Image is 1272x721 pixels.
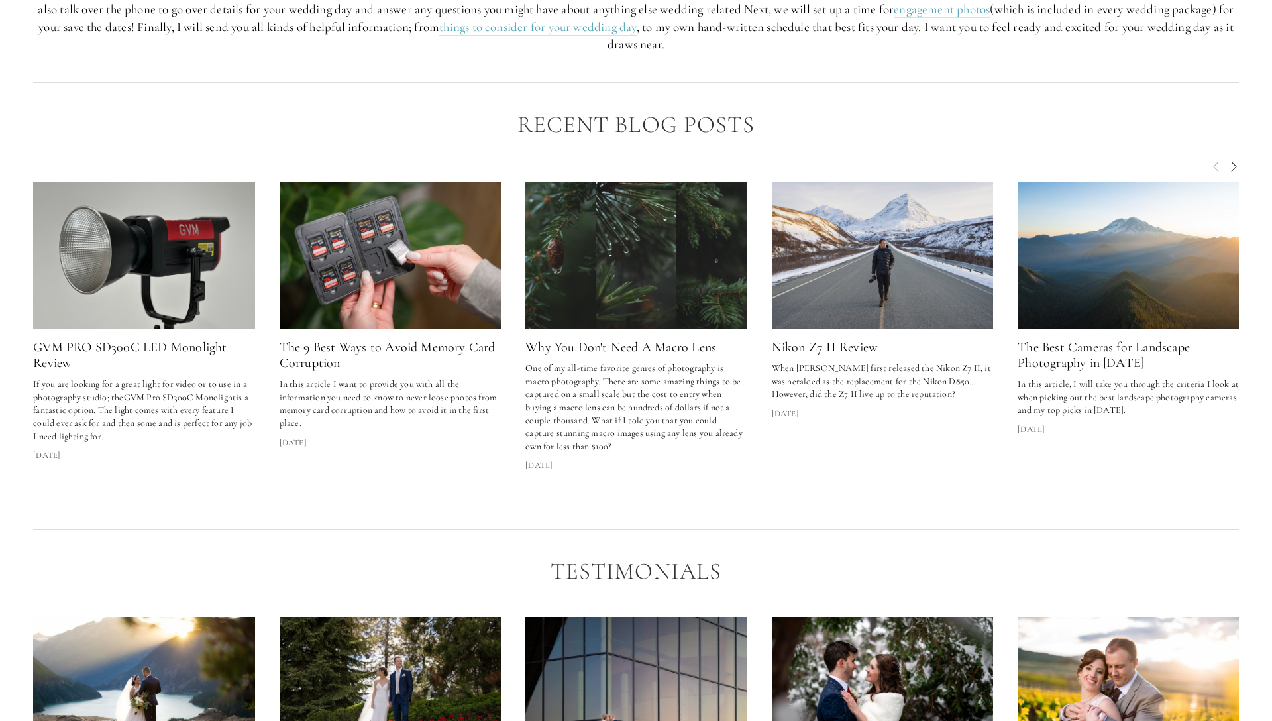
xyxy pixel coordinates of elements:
time: [DATE] [33,449,60,461]
p: If you are looking for a great light for video or to use in a photography studio; the is a fantas... [33,378,255,443]
time: [DATE] [525,459,553,471]
a: Nikon Z7 II Review [772,339,877,355]
a: Why You Don't Need A Macro Lens [525,182,747,329]
p: In this article I want to provide you with all the information you need to know to never loose ph... [280,378,502,429]
time: [DATE] [772,408,799,419]
time: [DATE] [1018,423,1045,435]
h2: Testimonials [33,559,1239,584]
a: Nikon Z7 II Review [772,182,994,329]
span: Next [1228,160,1239,172]
a: Recent Blog Posts [517,111,755,140]
a: things to consider for your wedding day [439,19,636,36]
a: The 9 Best Ways to Avoid Memory Card Corruption [280,339,496,371]
a: engagement photos [894,1,990,18]
a: The Best Cameras for Landscape Photography in [DATE] [1018,339,1190,371]
a: Why You Don't Need A Macro Lens [525,339,716,355]
img: Why You Don't Need A Macro Lens [518,182,755,329]
p: In this article, I will take you through the criteria I look at when picking out the best landsca... [1018,378,1240,417]
img: The 9 Best Ways to Avoid Memory Card Corruption [272,182,509,329]
a: GVM Pro SD300C Monolight [124,392,237,403]
img: The Best Cameras for Landscape Photography in 2025 [1018,182,1240,329]
time: [DATE] [280,437,307,449]
a: GVM PRO SD300C LED Monolight Review [33,339,227,371]
p: One of my all-time favorite genres of photography is macro photography. There are some amazing th... [525,362,747,453]
img: GVM PRO SD300C LED Monolight Review [33,182,255,329]
img: Nikon Z7 II Review [751,182,1014,329]
span: Previous [1211,160,1222,172]
a: The 9 Best Ways to Avoid Memory Card Corruption [280,182,502,329]
p: When [PERSON_NAME] first released the Nikon Z7 II, it was heralded as the replacement for the Nik... [772,362,994,401]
